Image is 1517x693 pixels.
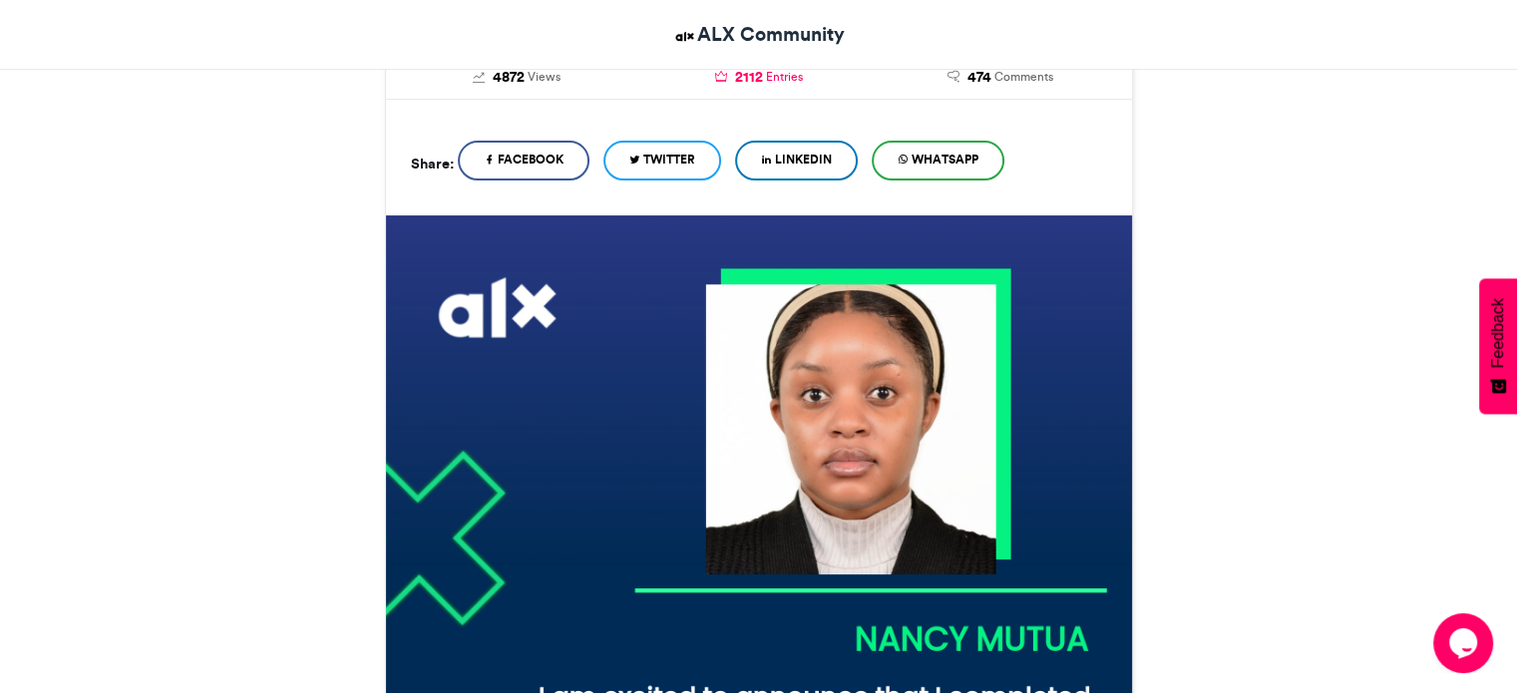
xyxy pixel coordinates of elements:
span: 2112 [734,67,762,89]
span: LinkedIn [775,151,832,169]
h5: Share: [411,151,454,176]
img: ALX Community [672,24,697,49]
button: Feedback - Show survey [1479,278,1517,414]
span: 474 [967,67,991,89]
span: Entries [765,68,802,86]
a: 4872 Views [411,67,623,89]
span: Twitter [643,151,695,169]
a: ALX Community [672,20,845,49]
a: Twitter [603,141,721,180]
a: 2112 Entries [652,67,865,89]
a: LinkedIn [735,141,858,180]
span: 4872 [493,67,525,89]
a: 474 Comments [895,67,1107,89]
a: WhatsApp [872,141,1004,180]
iframe: chat widget [1433,613,1497,673]
span: Comments [994,68,1053,86]
span: Views [528,68,561,86]
span: Facebook [498,151,564,169]
a: Facebook [458,141,589,180]
span: Feedback [1489,298,1507,368]
span: WhatsApp [912,151,978,169]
